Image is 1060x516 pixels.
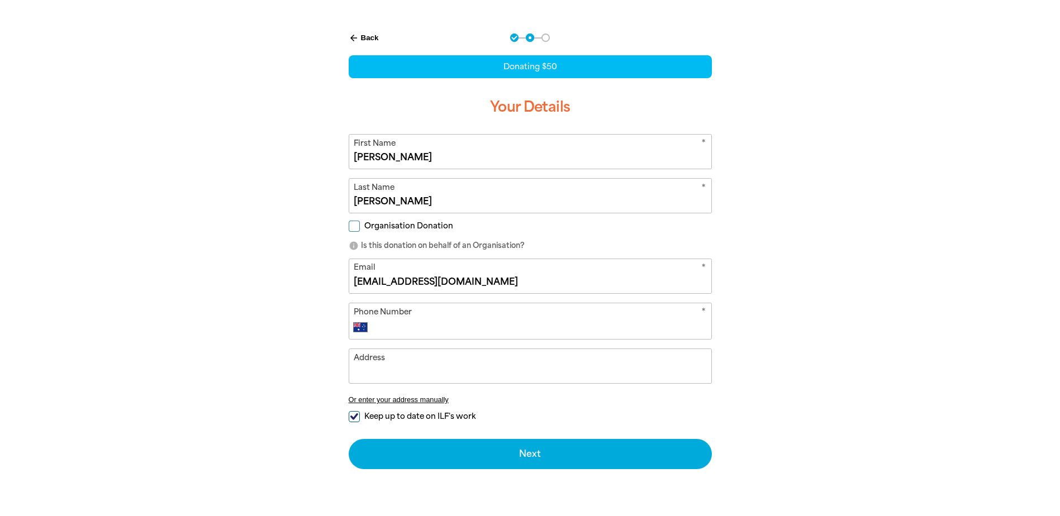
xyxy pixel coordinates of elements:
input: Keep up to date on ILF's work [349,411,360,422]
span: Keep up to date on ILF's work [364,411,476,422]
input: Organisation Donation [349,221,360,232]
i: info [349,241,359,251]
button: Or enter your address manually [349,395,712,404]
span: Organisation Donation [364,221,453,231]
p: Is this donation on behalf of an Organisation? [349,240,712,251]
h3: Your Details [349,89,712,125]
button: Navigate to step 2 of 3 to enter your details [526,34,534,42]
div: Donating $50 [349,55,712,78]
button: Back [344,28,383,47]
button: Next [349,439,712,469]
i: arrow_back [349,33,359,43]
button: Navigate to step 3 of 3 to enter your payment details [541,34,550,42]
button: Navigate to step 1 of 3 to enter your donation amount [510,34,519,42]
i: Required [701,306,706,320]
